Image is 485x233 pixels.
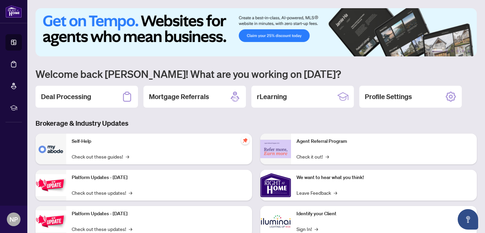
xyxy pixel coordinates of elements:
button: Open asap [458,209,478,230]
img: Platform Updates - July 21, 2025 [36,174,66,196]
img: logo [5,5,22,18]
p: Identify your Client [296,210,471,218]
img: Self-Help [36,134,66,164]
button: 2 [445,50,448,52]
span: → [334,189,337,196]
p: Platform Updates - [DATE] [72,174,247,181]
img: Platform Updates - July 8, 2025 [36,210,66,232]
img: We want to hear what you think! [260,170,291,201]
img: Agent Referral Program [260,140,291,159]
button: 1 [432,50,443,52]
h2: Mortgage Referrals [149,92,209,101]
span: NP [10,215,18,224]
button: 6 [467,50,470,52]
p: Self-Help [72,138,247,145]
h2: Profile Settings [365,92,412,101]
span: → [126,153,129,160]
p: Platform Updates - [DATE] [72,210,247,218]
p: Agent Referral Program [296,138,471,145]
h2: rLearning [257,92,287,101]
img: Slide 0 [36,8,477,56]
a: Check out these guides!→ [72,153,129,160]
button: 3 [451,50,454,52]
p: We want to hear what you think! [296,174,471,181]
button: 4 [456,50,459,52]
a: Leave Feedback→ [296,189,337,196]
span: pushpin [241,136,249,145]
span: → [129,225,132,233]
a: Check out these updates!→ [72,189,132,196]
a: Check out these updates!→ [72,225,132,233]
h1: Welcome back [PERSON_NAME]! What are you working on [DATE]? [36,67,477,80]
h2: Deal Processing [41,92,91,101]
button: 5 [462,50,465,52]
a: Sign In!→ [296,225,318,233]
span: → [325,153,329,160]
span: → [315,225,318,233]
span: → [129,189,132,196]
h3: Brokerage & Industry Updates [36,119,477,128]
a: Check it out!→ [296,153,329,160]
